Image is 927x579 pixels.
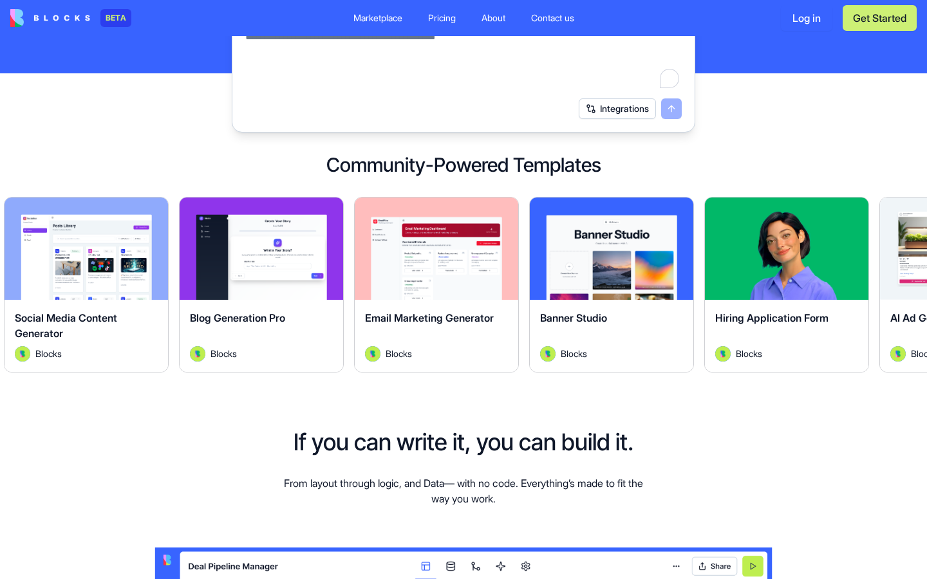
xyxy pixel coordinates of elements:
img: logo [10,9,90,27]
a: Pricing [418,6,466,30]
div: BETA [100,9,131,27]
span: Blocks [35,347,62,360]
a: BETA [10,9,131,27]
button: Integrations [579,98,656,119]
span: Blocks [561,347,587,360]
span: Blocks [386,347,412,360]
span: Email Marketing Generator [365,311,494,324]
span: Banner Studio [540,311,607,324]
span: Blocks [211,347,237,360]
img: Avatar [890,346,906,362]
span: Blog Generation Pro [190,311,285,324]
img: Avatar [190,346,205,362]
div: Marketplace [353,12,402,24]
img: Avatar [15,346,30,362]
h2: Community-Powered Templates [21,153,906,176]
span: Social Media Content Generator [15,311,117,340]
div: Pricing [428,12,456,24]
div: Contact us [531,12,574,24]
img: Avatar [365,346,380,362]
a: About [471,6,516,30]
span: Hiring Application Form [715,311,829,324]
a: Contact us [521,6,585,30]
img: Avatar [540,346,556,362]
span: Blocks [736,347,762,360]
img: Avatar [715,346,731,362]
a: Marketplace [343,6,413,30]
h2: If you can write it, you can build it. [294,429,633,455]
textarea: To enrich screen reader interactions, please activate Accessibility in Grammarly extension settings [245,29,682,91]
p: From layout through logic, and Data— with no code. Everything’s made to fit the way you work. [278,475,649,506]
div: About [482,12,505,24]
button: Get Started [843,5,917,31]
button: Log in [781,5,832,31]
